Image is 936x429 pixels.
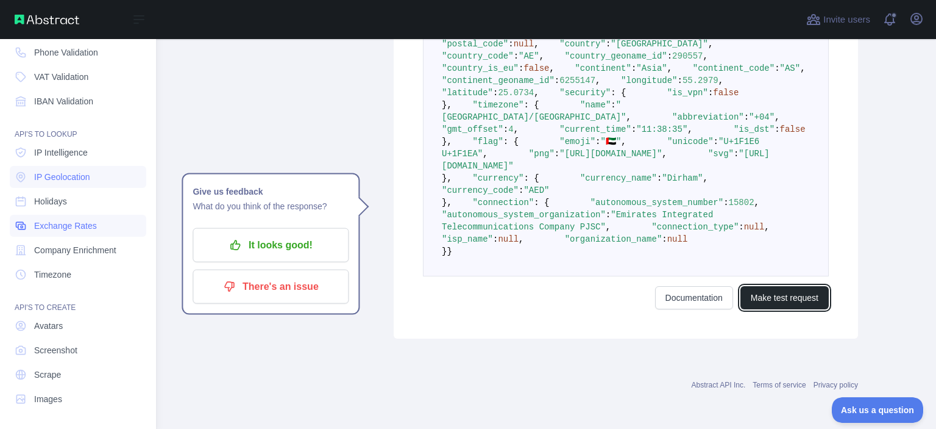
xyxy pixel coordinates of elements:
[493,88,498,98] span: :
[708,88,713,98] span: :
[718,76,723,85] span: ,
[575,63,631,73] span: "continent"
[693,63,775,73] span: "continent_code"
[631,63,636,73] span: :
[595,137,600,146] span: :
[723,198,728,207] span: :
[754,198,759,207] span: ,
[10,166,146,188] a: IP Geolocation
[611,88,626,98] span: : {
[667,63,672,73] span: ,
[780,63,801,73] span: "AS"
[472,137,503,146] span: "flag"
[764,222,769,232] span: ,
[734,149,739,159] span: :
[651,222,739,232] span: "connection_type"
[529,149,555,159] span: "png"
[498,88,534,98] span: 25.0734
[590,198,723,207] span: "autonomous_system_number"
[657,173,662,183] span: :
[667,51,672,61] span: :
[626,112,631,122] span: ,
[519,186,523,195] span: :
[601,137,622,146] span: "🇦🇪"
[534,39,539,49] span: ,
[744,222,765,232] span: null
[442,137,765,159] span: "U+1F1E6 U+1F1EA"
[523,186,549,195] span: "AED"
[682,76,718,85] span: 55.2979
[729,198,754,207] span: 15802
[559,88,611,98] span: "security"
[519,234,523,244] span: ,
[34,71,88,83] span: VAT Validation
[606,210,611,220] span: :
[10,239,146,261] a: Company Enrichment
[10,339,146,361] a: Screenshot
[565,51,667,61] span: "country_geoname_id"
[442,247,447,256] span: }
[611,39,708,49] span: "[GEOGRAPHIC_DATA]"
[442,76,555,85] span: "continent_geoname_id"
[775,63,779,73] span: :
[667,234,688,244] span: null
[34,244,116,256] span: Company Enrichment
[800,63,805,73] span: ,
[559,149,662,159] span: "[URL][DOMAIN_NAME]"
[678,76,682,85] span: :
[734,124,775,134] span: "is_dst"
[559,124,631,134] span: "current_time"
[447,247,452,256] span: }
[534,88,539,98] span: ,
[672,112,744,122] span: "abbreviation"
[493,234,498,244] span: :
[10,264,146,286] a: Timezone
[34,320,63,332] span: Avatars
[10,215,146,237] a: Exchange Rates
[611,100,615,110] span: :
[534,198,549,207] span: : {
[708,149,734,159] span: "svg"
[472,173,523,183] span: "currency"
[555,149,559,159] span: :
[549,63,554,73] span: ,
[595,76,600,85] span: ,
[523,100,539,110] span: : {
[472,100,523,110] span: "timezone"
[580,100,611,110] span: "name"
[10,90,146,112] a: IBAN Validation
[514,39,534,49] span: null
[34,195,67,207] span: Holidays
[442,149,770,171] span: "[URL][DOMAIN_NAME]"
[662,173,703,183] span: "Dirham"
[565,234,662,244] span: "organization_name"
[34,269,71,281] span: Timezone
[580,173,657,183] span: "currency_name"
[621,137,626,146] span: ,
[10,41,146,63] a: Phone Validation
[10,142,146,164] a: IP Intelligence
[34,369,61,381] span: Scrape
[10,364,146,386] a: Scrape
[804,10,873,29] button: Invite users
[780,124,806,134] span: false
[703,173,708,183] span: ,
[498,234,519,244] span: null
[636,63,667,73] span: "Asia"
[514,51,519,61] span: :
[523,173,539,183] span: : {
[687,124,692,134] span: ,
[559,39,606,49] span: "country"
[692,381,746,389] a: Abstract API Inc.
[753,381,806,389] a: Terms of service
[621,76,677,85] span: "longitude"
[34,393,62,405] span: Images
[667,88,708,98] span: "is_vpn"
[662,149,667,159] span: ,
[442,63,519,73] span: "country_is_eu"
[749,112,775,122] span: "+04"
[514,124,519,134] span: ,
[508,39,513,49] span: :
[667,137,714,146] span: "unicode"
[832,397,924,423] iframe: Toggle Customer Support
